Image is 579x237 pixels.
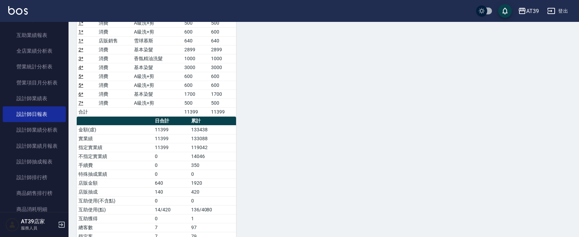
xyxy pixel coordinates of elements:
[189,223,236,232] td: 97
[97,98,132,107] td: 消費
[544,5,571,17] button: 登出
[97,72,132,81] td: 消費
[8,6,28,15] img: Logo
[189,205,236,214] td: 136/4080
[183,27,209,36] td: 600
[132,54,183,63] td: 香氛精油洗髮
[153,196,189,205] td: 0
[183,54,209,63] td: 1000
[77,134,153,143] td: 實業績
[183,90,209,98] td: 1700
[153,179,189,187] td: 640
[209,81,236,90] td: 600
[498,4,512,18] button: save
[132,72,183,81] td: A級洗+剪
[153,187,189,196] td: 140
[189,170,236,179] td: 0
[183,18,209,27] td: 500
[153,134,189,143] td: 11399
[189,134,236,143] td: 133088
[153,152,189,161] td: 0
[77,223,153,232] td: 總客數
[77,161,153,170] td: 手續費
[153,223,189,232] td: 7
[77,125,153,134] td: 金額(虛)
[189,117,236,126] th: 累計
[209,63,236,72] td: 3000
[183,36,209,45] td: 640
[189,125,236,134] td: 133438
[77,205,153,214] td: 互助使用(點)
[77,187,153,196] td: 店販抽成
[21,225,56,231] p: 服務人員
[3,138,66,154] a: 設計師業績月報表
[183,63,209,72] td: 3000
[209,98,236,107] td: 500
[77,10,236,117] table: a dense table
[189,143,236,152] td: 119042
[132,18,183,27] td: A級洗+剪
[153,143,189,152] td: 11399
[3,106,66,122] a: 設計師日報表
[132,36,183,45] td: 雪球慕斯
[189,161,236,170] td: 350
[132,90,183,98] td: 基本染髮
[132,45,183,54] td: 基本染髮
[97,45,132,54] td: 消費
[526,7,539,15] div: AT39
[209,36,236,45] td: 640
[189,179,236,187] td: 1920
[3,43,66,59] a: 全店業績分析表
[97,27,132,36] td: 消費
[97,36,132,45] td: 店販銷售
[21,218,56,225] h5: AT39店家
[209,90,236,98] td: 1700
[97,18,132,27] td: 消費
[183,98,209,107] td: 500
[3,75,66,91] a: 營業項目月分析表
[189,214,236,223] td: 1
[515,4,542,18] button: AT39
[153,214,189,223] td: 0
[97,81,132,90] td: 消費
[3,154,66,170] a: 設計師抽成報表
[153,170,189,179] td: 0
[132,98,183,107] td: A級洗+剪
[189,196,236,205] td: 0
[183,107,209,116] td: 11399
[3,27,66,43] a: 互助業績報表
[189,187,236,196] td: 420
[77,214,153,223] td: 互助獲得
[3,201,66,217] a: 商品消耗明細
[183,45,209,54] td: 2899
[209,54,236,63] td: 1000
[132,81,183,90] td: A級洗+剪
[3,91,66,106] a: 設計師業績表
[77,196,153,205] td: 互助使用(不含點)
[132,63,183,72] td: 基本染髮
[77,107,97,116] td: 合計
[209,27,236,36] td: 600
[3,122,66,138] a: 設計師業績分析表
[183,72,209,81] td: 600
[183,81,209,90] td: 600
[77,170,153,179] td: 特殊抽成業績
[77,179,153,187] td: 店販金額
[132,27,183,36] td: A級洗+剪
[77,143,153,152] td: 指定實業績
[5,218,19,232] img: Person
[209,107,236,116] td: 11399
[209,72,236,81] td: 600
[97,63,132,72] td: 消費
[153,161,189,170] td: 0
[209,18,236,27] td: 500
[153,125,189,134] td: 11399
[153,205,189,214] td: 14/420
[3,59,66,75] a: 營業統計分析表
[189,152,236,161] td: 14046
[77,152,153,161] td: 不指定實業績
[97,54,132,63] td: 消費
[3,185,66,201] a: 商品銷售排行榜
[209,45,236,54] td: 2899
[3,170,66,185] a: 設計師排行榜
